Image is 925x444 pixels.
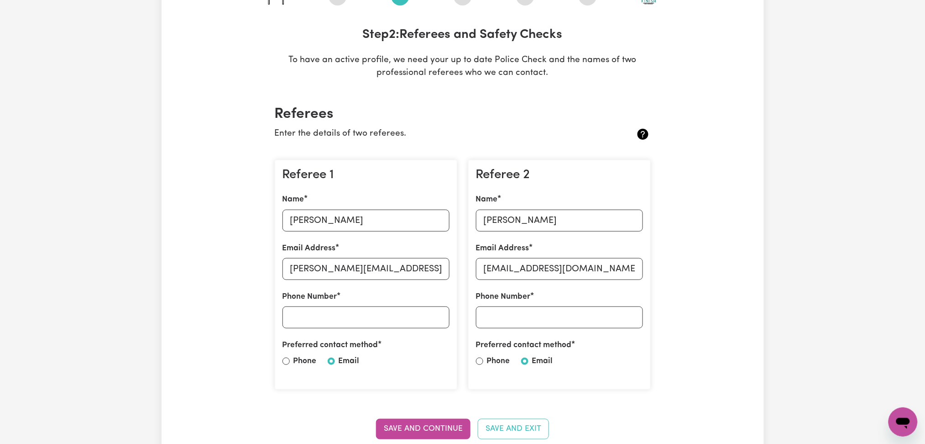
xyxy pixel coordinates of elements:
[275,127,588,141] p: Enter the details of two referees.
[267,27,658,43] h3: Step 2 : Referees and Safety Checks
[476,339,572,351] label: Preferred contact method
[532,355,553,367] label: Email
[476,291,531,303] label: Phone Number
[376,419,470,439] button: Save and Continue
[267,54,658,80] p: To have an active profile, we need your up to date Police Check and the names of two professional...
[888,407,918,437] iframe: Button to launch messaging window
[282,168,449,183] h3: Referee 1
[282,291,337,303] label: Phone Number
[282,194,304,206] label: Name
[476,243,529,254] label: Email Address
[476,194,498,206] label: Name
[478,419,549,439] button: Save and Exit
[487,355,510,367] label: Phone
[293,355,317,367] label: Phone
[476,168,643,183] h3: Referee 2
[339,355,360,367] label: Email
[282,243,336,254] label: Email Address
[282,339,378,351] label: Preferred contact method
[275,106,651,123] h2: Referees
